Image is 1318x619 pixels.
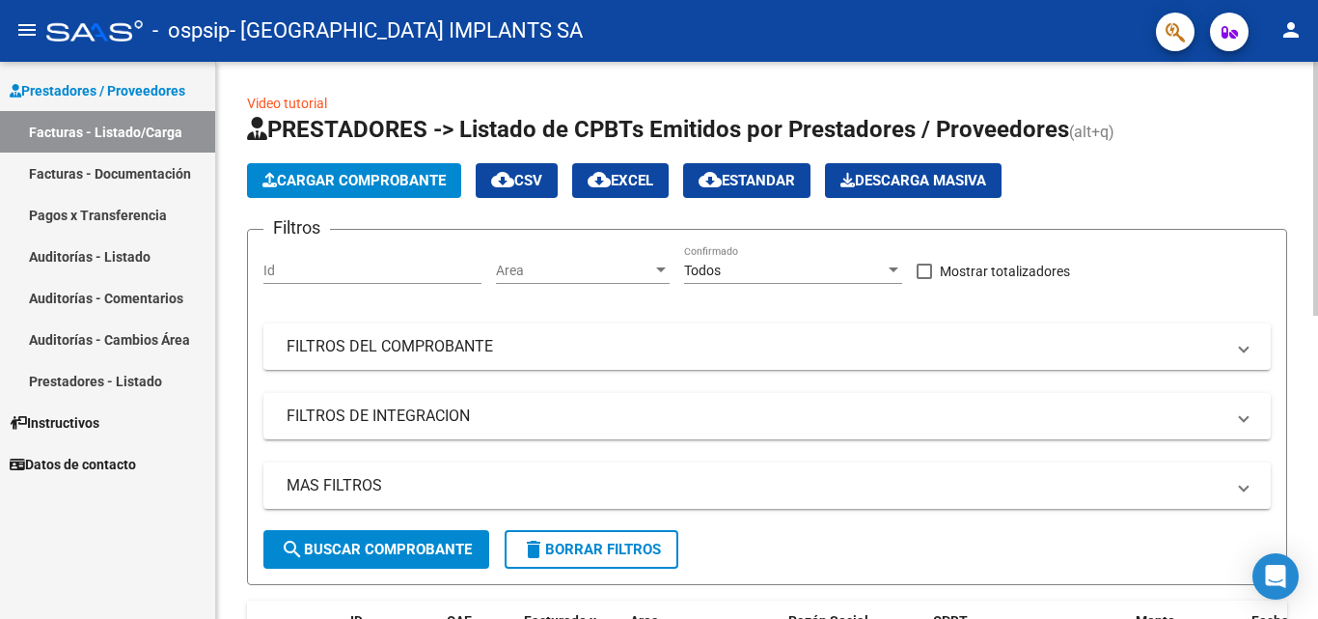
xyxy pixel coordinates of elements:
span: Estandar [699,172,795,189]
mat-icon: search [281,538,304,561]
span: Datos de contacto [10,454,136,475]
mat-icon: menu [15,18,39,42]
button: CSV [476,163,558,198]
span: EXCEL [588,172,653,189]
mat-panel-title: MAS FILTROS [287,475,1224,496]
span: Descarga Masiva [840,172,986,189]
button: EXCEL [572,163,669,198]
button: Cargar Comprobante [247,163,461,198]
mat-panel-title: FILTROS DEL COMPROBANTE [287,336,1224,357]
h3: Filtros [263,214,330,241]
span: Mostrar totalizadores [940,260,1070,283]
span: - [GEOGRAPHIC_DATA] IMPLANTS SA [230,10,583,52]
mat-expansion-panel-header: MAS FILTROS [263,463,1271,509]
mat-icon: cloud_download [699,168,722,191]
span: Todos [684,263,721,278]
span: Prestadores / Proveedores [10,80,185,101]
span: Buscar Comprobante [281,541,472,558]
mat-expansion-panel-header: FILTROS DE INTEGRACION [263,393,1271,439]
span: Cargar Comprobante [262,172,446,189]
app-download-masive: Descarga masiva de comprobantes (adjuntos) [825,163,1002,198]
a: Video tutorial [247,96,327,111]
div: Open Intercom Messenger [1252,553,1299,600]
span: Borrar Filtros [522,541,661,558]
button: Borrar Filtros [505,530,678,569]
span: Instructivos [10,412,99,434]
span: Area [496,263,652,279]
span: - ospsip [152,10,230,52]
mat-expansion-panel-header: FILTROS DEL COMPROBANTE [263,324,1271,370]
button: Descarga Masiva [825,163,1002,198]
button: Buscar Comprobante [263,530,489,569]
mat-icon: delete [522,538,545,561]
span: CSV [491,172,542,189]
mat-icon: person [1279,18,1303,42]
button: Estandar [683,163,810,198]
span: (alt+q) [1069,123,1114,141]
mat-icon: cloud_download [588,168,611,191]
mat-panel-title: FILTROS DE INTEGRACION [287,406,1224,427]
span: PRESTADORES -> Listado de CPBTs Emitidos por Prestadores / Proveedores [247,116,1069,143]
mat-icon: cloud_download [491,168,514,191]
